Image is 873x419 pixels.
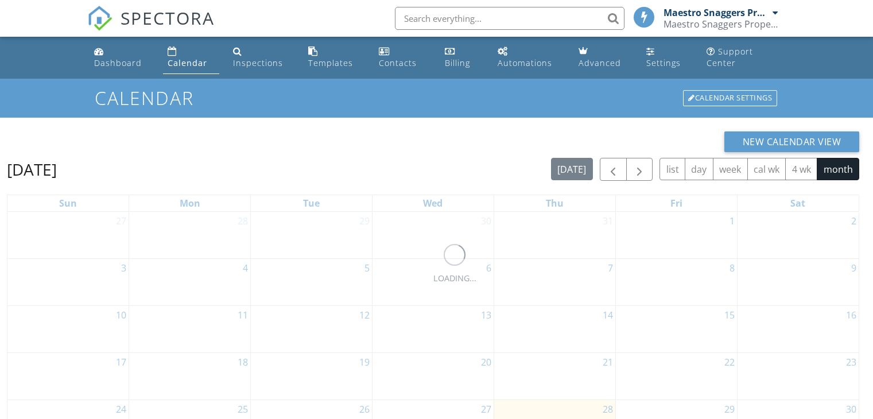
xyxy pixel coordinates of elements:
a: Wednesday [421,195,445,211]
div: Maestro Snaggers Property Observer LLC [664,7,770,18]
a: Monday [177,195,203,211]
a: Go to August 29, 2025 [722,400,737,418]
td: Go to August 21, 2025 [494,353,615,400]
a: Go to August 21, 2025 [600,353,615,371]
a: Go to August 15, 2025 [722,306,737,324]
a: Tuesday [301,195,322,211]
td: Go to July 30, 2025 [373,212,494,259]
div: Automations [498,57,552,68]
td: Go to August 5, 2025 [251,259,373,306]
button: New Calendar View [724,131,860,152]
button: Next month [626,158,653,181]
button: Previous month [600,158,627,181]
a: Go to August 9, 2025 [849,259,859,277]
td: Go to August 6, 2025 [373,259,494,306]
a: Go to August 16, 2025 [844,306,859,324]
td: Go to August 8, 2025 [615,259,737,306]
td: Go to August 19, 2025 [251,353,373,400]
td: Go to July 28, 2025 [129,212,251,259]
div: Settings [646,57,681,68]
a: Go to August 25, 2025 [235,400,250,418]
div: Contacts [379,57,417,68]
div: Dashboard [94,57,142,68]
td: Go to August 10, 2025 [7,306,129,353]
a: Advanced [574,41,633,74]
div: Calendar Settings [683,90,777,106]
a: Go to August 2, 2025 [849,212,859,230]
a: Go to August 22, 2025 [722,353,737,371]
td: Go to August 20, 2025 [373,353,494,400]
td: Go to August 11, 2025 [129,306,251,353]
a: Calendar [163,41,219,74]
a: Go to August 5, 2025 [362,259,372,277]
td: Go to August 15, 2025 [615,306,737,353]
a: Go to August 27, 2025 [479,400,494,418]
a: Go to August 20, 2025 [479,353,494,371]
a: Go to July 28, 2025 [235,212,250,230]
div: LOADING... [433,272,476,285]
div: Support Center [707,46,753,68]
a: Go to August 24, 2025 [114,400,129,418]
a: Go to July 27, 2025 [114,212,129,230]
a: Templates [304,41,365,74]
td: Go to August 9, 2025 [737,259,859,306]
a: Go to August 14, 2025 [600,306,615,324]
button: cal wk [747,158,786,180]
td: Go to August 7, 2025 [494,259,615,306]
a: Go to August 1, 2025 [727,212,737,230]
a: Go to August 3, 2025 [119,259,129,277]
div: Billing [445,57,470,68]
input: Search everything... [395,7,624,30]
a: Go to August 26, 2025 [357,400,372,418]
td: Go to August 2, 2025 [737,212,859,259]
td: Go to August 23, 2025 [737,353,859,400]
a: Go to July 31, 2025 [600,212,615,230]
div: Templates [308,57,353,68]
a: Go to August 7, 2025 [606,259,615,277]
a: Go to August 6, 2025 [484,259,494,277]
a: Go to August 17, 2025 [114,353,129,371]
td: Go to August 17, 2025 [7,353,129,400]
button: 4 wk [785,158,817,180]
a: Go to August 10, 2025 [114,306,129,324]
div: Advanced [579,57,621,68]
button: day [685,158,713,180]
button: [DATE] [551,158,593,180]
td: Go to August 22, 2025 [615,353,737,400]
span: SPECTORA [121,6,215,30]
a: Go to August 30, 2025 [844,400,859,418]
td: Go to August 1, 2025 [615,212,737,259]
a: Contacts [374,41,430,74]
img: The Best Home Inspection Software - Spectora [87,6,112,31]
a: Go to August 28, 2025 [600,400,615,418]
a: Saturday [788,195,808,211]
a: Go to August 18, 2025 [235,353,250,371]
td: Go to July 31, 2025 [494,212,615,259]
a: SPECTORA [87,15,215,40]
a: Go to August 19, 2025 [357,353,372,371]
div: Calendar [168,57,207,68]
a: Automations (Basic) [493,41,564,74]
a: Support Center [702,41,783,74]
a: Inspections [228,41,294,74]
td: Go to August 13, 2025 [373,306,494,353]
a: Settings [642,41,693,74]
button: list [659,158,685,180]
button: month [817,158,859,180]
a: Go to August 23, 2025 [844,353,859,371]
td: Go to August 4, 2025 [129,259,251,306]
a: Calendar Settings [682,89,778,107]
a: Dashboard [90,41,154,74]
a: Go to August 8, 2025 [727,259,737,277]
a: Go to August 12, 2025 [357,306,372,324]
h1: Calendar [95,88,778,108]
td: Go to July 29, 2025 [251,212,373,259]
td: Go to August 16, 2025 [737,306,859,353]
div: Inspections [233,57,283,68]
a: Billing [440,41,484,74]
a: Go to July 29, 2025 [357,212,372,230]
td: Go to August 12, 2025 [251,306,373,353]
a: Go to August 11, 2025 [235,306,250,324]
td: Go to August 18, 2025 [129,353,251,400]
a: Sunday [57,195,79,211]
